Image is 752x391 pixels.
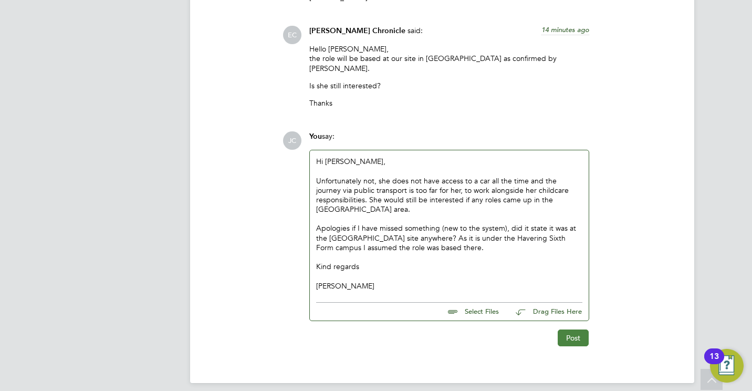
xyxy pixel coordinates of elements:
div: 13 [709,356,719,370]
div: Unfortunately not, she does not have access to a car all the time and the journey via public tran... [316,176,582,214]
p: Is she still interested? [309,81,589,90]
span: 14 minutes ago [541,25,589,34]
span: JC [283,131,301,150]
p: Thanks [309,98,589,108]
div: say: [309,131,589,150]
button: Drag Files Here [507,301,582,323]
div: Kind regards [316,262,582,271]
button: Post [558,330,589,346]
span: said: [408,26,423,35]
button: Open Resource Center, 13 new notifications [710,349,744,383]
span: You [309,132,322,141]
div: Apologies if I have missed something (new to the system), did it state it was at the [GEOGRAPHIC_... [316,223,582,252]
span: [PERSON_NAME] Chronicle [309,26,405,35]
p: Hello [PERSON_NAME], the role will be based at our site in [GEOGRAPHIC_DATA] as confirmed by [PER... [309,44,589,73]
div: Hi [PERSON_NAME], [316,157,582,291]
div: [PERSON_NAME] [316,281,582,291]
span: EC [283,26,301,44]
